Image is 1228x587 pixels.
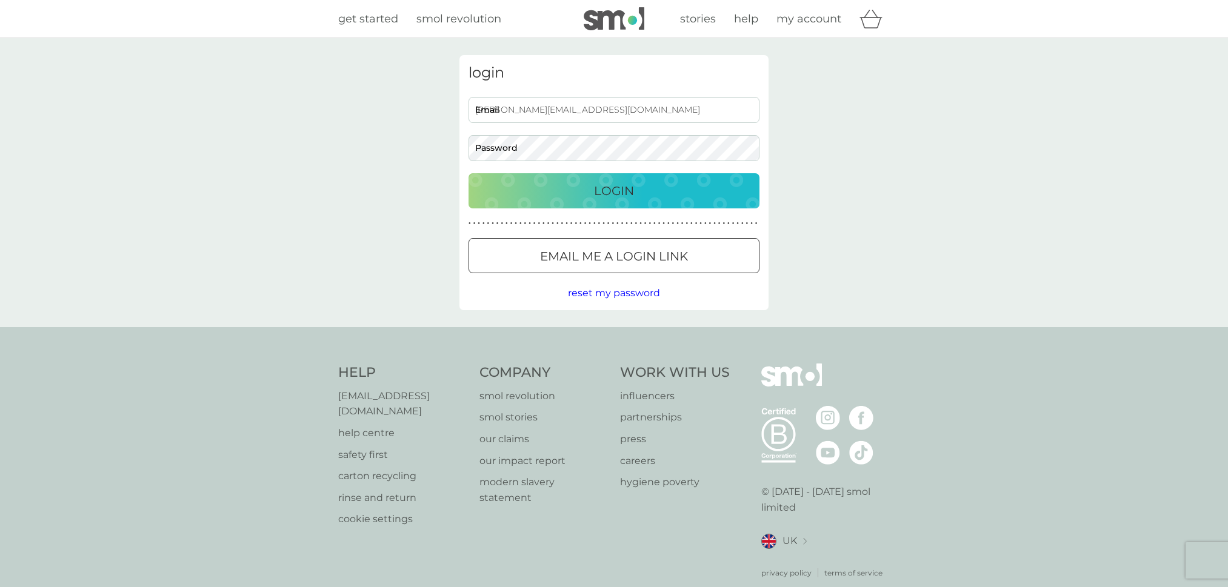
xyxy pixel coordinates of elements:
[547,221,550,227] p: ●
[699,221,702,227] p: ●
[824,567,883,579] p: terms of service
[540,247,688,266] p: Email me a login link
[487,221,490,227] p: ●
[338,490,467,506] a: rinse and return
[598,221,601,227] p: ●
[680,10,716,28] a: stories
[506,221,508,227] p: ●
[620,453,730,469] a: careers
[469,173,759,208] button: Login
[672,221,675,227] p: ●
[612,221,614,227] p: ●
[479,453,609,469] a: our impact report
[734,12,758,25] span: help
[542,221,545,227] p: ●
[704,221,707,227] p: ●
[602,221,605,227] p: ●
[676,221,679,227] p: ●
[658,221,661,227] p: ●
[469,64,759,82] h3: login
[755,221,758,227] p: ●
[492,221,494,227] p: ●
[338,388,467,419] a: [EMAIL_ADDRESS][DOMAIN_NAME]
[469,221,471,227] p: ●
[416,10,501,28] a: smol revolution
[709,221,712,227] p: ●
[556,221,559,227] p: ●
[620,388,730,404] a: influencers
[479,410,609,425] p: smol stories
[859,7,890,31] div: basket
[732,221,735,227] p: ●
[510,221,513,227] p: ●
[515,221,517,227] p: ●
[338,425,467,441] a: help centre
[722,221,725,227] p: ●
[727,221,730,227] p: ●
[501,221,503,227] p: ●
[621,221,624,227] p: ●
[849,440,873,465] img: visit the smol Tiktok page
[718,221,721,227] p: ●
[338,10,398,28] a: get started
[616,221,619,227] p: ●
[538,221,540,227] p: ●
[635,221,638,227] p: ●
[584,221,587,227] p: ●
[589,221,591,227] p: ●
[593,221,596,227] p: ●
[575,221,577,227] p: ●
[473,221,476,227] p: ●
[695,221,698,227] p: ●
[667,221,670,227] p: ●
[533,221,536,227] p: ●
[761,484,890,515] p: © [DATE] - [DATE] smol limited
[816,440,840,465] img: visit the smol Youtube page
[776,12,841,25] span: my account
[338,447,467,463] p: safety first
[750,221,753,227] p: ●
[338,511,467,527] a: cookie settings
[479,474,609,505] a: modern slavery statement
[479,363,609,382] h4: Company
[776,10,841,28] a: my account
[761,534,776,549] img: UK flag
[482,221,485,227] p: ●
[479,431,609,447] a: our claims
[816,406,840,430] img: visit the smol Instagram page
[561,221,564,227] p: ●
[620,410,730,425] a: partnerships
[568,287,660,299] span: reset my password
[746,221,749,227] p: ●
[626,221,628,227] p: ●
[584,7,644,30] img: smol
[479,388,609,404] a: smol revolution
[690,221,693,227] p: ●
[662,221,665,227] p: ●
[338,468,467,484] p: carton recycling
[579,221,582,227] p: ●
[783,533,797,549] span: UK
[644,221,647,227] p: ●
[416,12,501,25] span: smol revolution
[653,221,656,227] p: ●
[607,221,610,227] p: ●
[741,221,744,227] p: ●
[496,221,499,227] p: ●
[680,12,716,25] span: stories
[620,363,730,382] h4: Work With Us
[524,221,527,227] p: ●
[519,221,522,227] p: ●
[620,431,730,447] a: press
[469,238,759,273] button: Email me a login link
